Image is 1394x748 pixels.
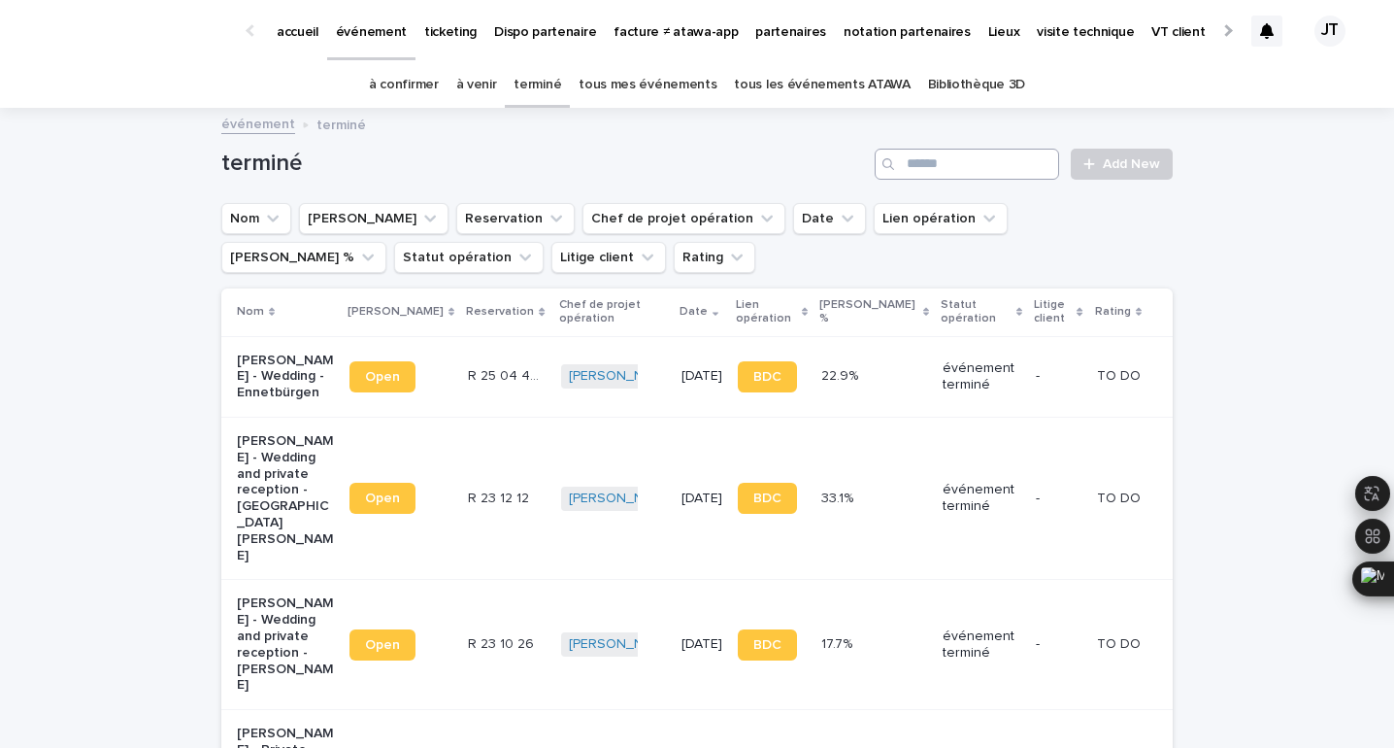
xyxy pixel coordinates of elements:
a: à venir [456,62,497,108]
p: [DATE] [681,636,722,653]
a: BDC [738,483,797,514]
p: [PERSON_NAME] - Wedding - Ennetbürgen [237,353,334,401]
p: événement terminé [943,482,1020,515]
p: [PERSON_NAME] % [819,294,918,330]
span: BDC [753,370,781,384]
a: Open [349,361,415,392]
a: tous les événements ATAWA [734,62,910,108]
button: Reservation [456,203,575,234]
p: 22.9% [821,364,862,385]
p: [DATE] [681,491,722,507]
span: Add New [1103,157,1160,171]
button: Chef de projet opération [582,203,785,234]
p: Statut opération [941,294,1012,330]
span: Open [365,638,400,652]
p: TO DO [1097,364,1145,385]
a: [PERSON_NAME] [569,636,675,653]
p: [PERSON_NAME] - Wedding and private reception - [GEOGRAPHIC_DATA][PERSON_NAME] [237,433,334,563]
button: Lien Stacker [299,203,448,234]
p: - [1036,636,1080,653]
p: TO DO [1097,632,1145,653]
a: BDC [738,361,797,392]
a: Add New [1071,149,1173,180]
p: Chef de projet opération [559,294,668,330]
p: 33.1% [821,487,857,507]
span: Open [365,370,400,384]
p: [PERSON_NAME] - Wedding and private reception - [PERSON_NAME] [237,595,334,694]
p: Date [680,301,708,323]
a: Open [349,483,415,514]
button: Marge % [221,242,386,273]
p: [DATE] [681,368,722,385]
p: R 23 10 26 [468,632,538,653]
p: terminé [316,113,366,134]
div: JT [1314,16,1345,47]
p: Litige client [1034,294,1072,330]
button: Litige client [551,242,666,273]
p: événement terminé [943,360,1020,393]
tr: [PERSON_NAME] - Wedding and private reception - [GEOGRAPHIC_DATA][PERSON_NAME]OpenR 23 12 12R 23 ... [221,417,1173,579]
span: BDC [753,638,781,652]
span: Open [365,492,400,505]
h1: terminé [221,150,867,178]
p: 17.7% [821,632,856,653]
button: Rating [674,242,755,273]
button: Statut opération [394,242,544,273]
p: - [1036,368,1080,385]
p: TO DO [1097,487,1145,507]
span: BDC [753,492,781,505]
tr: [PERSON_NAME] - Wedding - EnnetbürgenOpenR 25 04 407R 25 04 407 [PERSON_NAME] [DATE]BDC22.9%22.9%... [221,336,1173,417]
a: tous mes événements [579,62,716,108]
a: terminé [514,62,561,108]
p: Nom [237,301,264,323]
p: R 25 04 407 [468,364,549,385]
a: événement [221,112,295,134]
button: Nom [221,203,291,234]
p: R 23 12 12 [468,487,533,507]
a: Bibliothèque 3D [928,62,1025,108]
a: BDC [738,629,797,661]
button: Lien opération [874,203,1008,234]
a: [PERSON_NAME] [569,368,675,385]
a: à confirmer [369,62,439,108]
p: Lien opération [736,294,797,330]
a: [PERSON_NAME] [569,491,675,507]
input: Search [875,149,1059,180]
p: - [1036,491,1080,507]
a: Open [349,629,415,661]
tr: [PERSON_NAME] - Wedding and private reception - [PERSON_NAME]OpenR 23 10 26R 23 10 26 [PERSON_NAM... [221,580,1173,710]
p: Rating [1095,301,1131,323]
p: [PERSON_NAME] [348,301,444,323]
img: Ls34BcGeRexTGTNfXpUC [39,12,227,51]
p: Reservation [466,301,534,323]
p: événement terminé [943,629,1020,662]
button: Date [793,203,866,234]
